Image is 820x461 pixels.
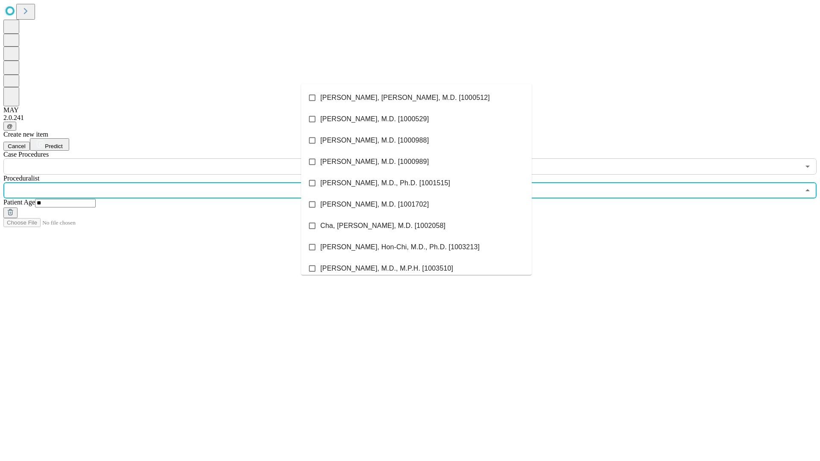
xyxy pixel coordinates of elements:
[8,143,26,149] span: Cancel
[3,106,817,114] div: MAY
[320,199,429,210] span: [PERSON_NAME], M.D. [1001702]
[320,157,429,167] span: [PERSON_NAME], M.D. [1000989]
[3,122,16,131] button: @
[320,93,490,103] span: [PERSON_NAME], [PERSON_NAME], M.D. [1000512]
[3,114,817,122] div: 2.0.241
[320,114,429,124] span: [PERSON_NAME], M.D. [1000529]
[7,123,13,129] span: @
[320,263,453,274] span: [PERSON_NAME], M.D., M.P.H. [1003510]
[3,175,39,182] span: Proceduralist
[45,143,62,149] span: Predict
[3,142,30,151] button: Cancel
[320,135,429,146] span: [PERSON_NAME], M.D. [1000988]
[3,131,48,138] span: Create new item
[3,198,35,206] span: Patient Age
[3,151,49,158] span: Scheduled Procedure
[30,138,69,151] button: Predict
[320,242,480,252] span: [PERSON_NAME], Hon-Chi, M.D., Ph.D. [1003213]
[320,221,445,231] span: Cha, [PERSON_NAME], M.D. [1002058]
[320,178,450,188] span: [PERSON_NAME], M.D., Ph.D. [1001515]
[802,160,814,172] button: Open
[802,184,814,196] button: Close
